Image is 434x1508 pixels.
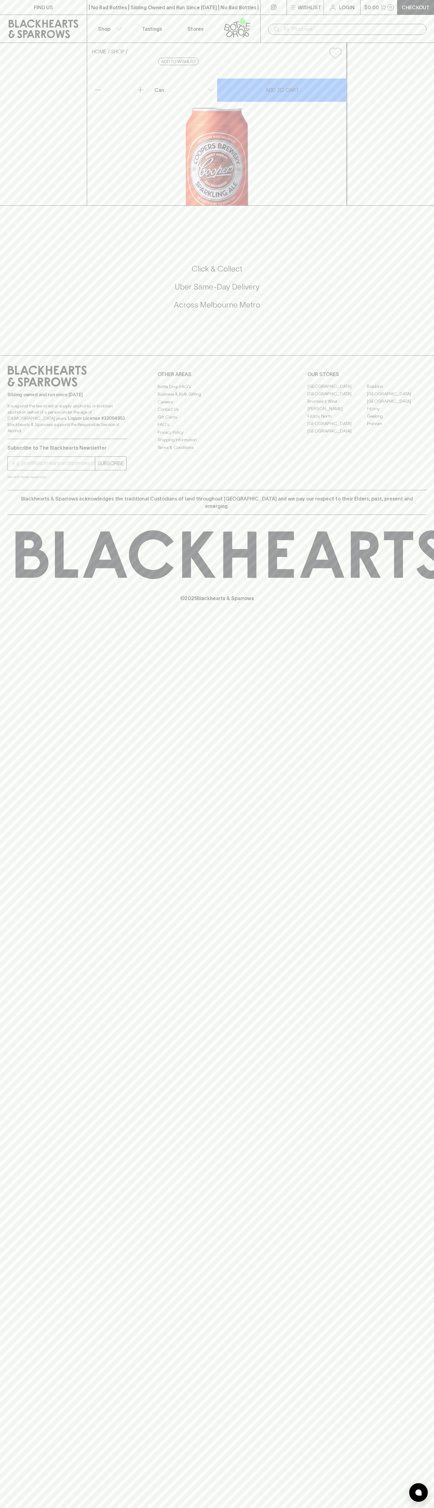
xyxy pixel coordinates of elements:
[87,15,131,43] button: Shop
[111,49,124,54] a: SHOP
[95,457,126,470] button: SUBSCRIBE
[7,403,127,434] p: It is against the law to sell or supply alcohol to, or to obtain alcohol on behalf of a person un...
[152,84,217,96] div: Can
[158,444,277,451] a: Terms & Conditions
[7,239,427,343] div: Call to action block
[367,398,427,405] a: [GEOGRAPHIC_DATA]
[158,421,277,429] a: FAQ's
[7,474,127,480] p: We will never spam you
[158,391,277,398] a: Business & Bulk Gifting
[307,370,427,378] p: OUR STORES
[7,392,127,398] p: Sibling owned and run since [DATE]
[12,458,95,468] input: e.g. jane@blackheartsandsparrows.com.au
[298,4,321,11] p: Wishlist
[142,25,162,33] p: Tastings
[158,436,277,444] a: Shipping Information
[158,383,277,390] a: Bottle Drop FAQ's
[367,405,427,413] a: Fitzroy
[367,413,427,420] a: Geelong
[339,4,355,11] p: Login
[266,86,299,94] p: ADD TO CART
[7,282,427,292] h5: Uber Same-Day Delivery
[174,15,217,43] a: Stores
[307,383,367,390] a: [GEOGRAPHIC_DATA]
[307,390,367,398] a: [GEOGRAPHIC_DATA]
[307,405,367,413] a: [PERSON_NAME]
[130,15,174,43] a: Tastings
[158,429,277,436] a: Privacy Policy
[415,1489,422,1496] img: bubble-icon
[364,4,379,11] p: $0.00
[12,495,422,510] p: Blackhearts & Sparrows acknowledges the traditional Custodians of land throughout [GEOGRAPHIC_DAT...
[98,25,110,33] p: Shop
[307,420,367,428] a: [GEOGRAPHIC_DATA]
[187,25,204,33] p: Stores
[307,398,367,405] a: Brunswick West
[283,24,422,34] input: Try "Pinot noir"
[87,64,347,205] img: 16917.png
[68,416,125,421] strong: Liquor License #32064953
[402,4,430,11] p: Checkout
[34,4,53,11] p: FIND US
[307,413,367,420] a: Fitzroy North
[158,58,199,65] button: Add to wishlist
[158,398,277,406] a: Careers
[217,79,347,102] button: ADD TO CART
[158,413,277,421] a: Gift Cards
[7,300,427,310] h5: Across Melbourne Metro
[7,264,427,274] h5: Click & Collect
[307,428,367,435] a: [GEOGRAPHIC_DATA]
[327,45,344,61] button: Add to wishlist
[158,370,277,378] p: OTHER AREAS
[367,390,427,398] a: [GEOGRAPHIC_DATA]
[367,383,427,390] a: Braddon
[389,6,392,9] p: 0
[158,406,277,413] a: Contact Us
[367,420,427,428] a: Prahran
[7,444,127,451] p: Subscribe to The Blackhearts Newsletter
[98,460,124,467] p: SUBSCRIBE
[154,86,164,94] p: Can
[92,49,106,54] a: HOME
